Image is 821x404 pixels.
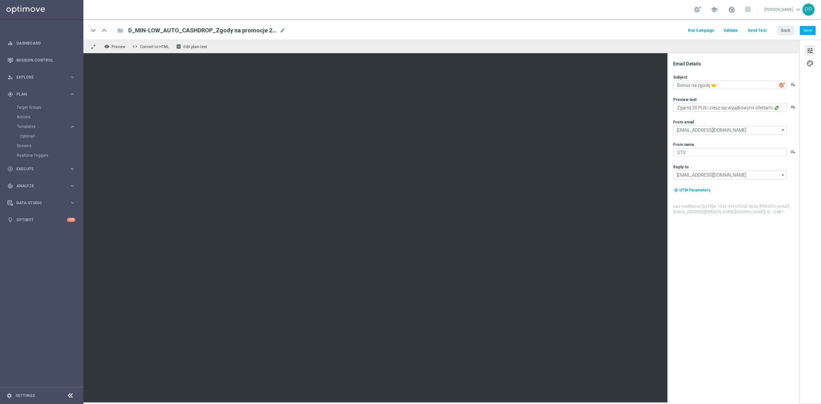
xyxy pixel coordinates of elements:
div: Email Details [673,61,799,67]
button: palette [805,58,815,68]
i: remove_red_eye [104,44,109,49]
div: PP [802,4,815,16]
label: Reply-to [673,164,689,170]
button: Validate [723,26,739,35]
span: Analyze [16,184,69,188]
label: Preview text [673,97,697,102]
label: Subject [673,75,687,80]
span: Validate [724,28,738,33]
span: keyboard_arrow_down [795,6,802,13]
i: arrow_drop_down [780,126,786,134]
button: Run Campaign [687,26,715,35]
div: Analyze [7,183,69,189]
i: keyboard_arrow_right [69,74,75,80]
span: Edit plain text [183,45,207,49]
button: play_circle_outline Execute keyboard_arrow_right [7,166,76,172]
a: Target Groups [17,105,67,110]
button: tune [805,45,815,55]
span: code [132,44,138,49]
a: Dashboard [16,35,75,52]
i: track_changes [7,183,13,189]
label: Last modified on [DATE] at 10:42 AM UTC-02:00 by [PERSON_NAME][EMAIL_ADDRESS][PERSON_NAME][DOMAIN... [673,204,799,215]
span: Plan [16,92,69,96]
a: Optimail [20,134,67,139]
a: Realtime Triggers [17,153,67,158]
a: Mission Control [16,52,75,69]
i: keyboard_arrow_right [69,124,75,130]
span: Templates [17,125,63,129]
i: playlist_add [791,82,796,87]
button: Save [800,26,816,35]
div: Realtime Triggers [17,151,83,160]
div: Target Groups [17,103,83,112]
span: D_MIN-LOW_AUTO_CASHDROP_Zgody na promocje 20 PLN_DAILY [128,27,277,34]
span: Data Studio [16,201,69,205]
div: Explore [7,74,69,80]
a: Optibot [16,211,67,228]
div: Streams [17,141,83,151]
div: Data Studio [7,200,69,206]
label: From name [673,142,694,147]
button: code Convert to HTML [131,42,172,51]
span: | ID: 12687 [765,210,783,214]
i: arrow_drop_down [780,171,786,179]
i: keyboard_arrow_right [69,91,75,97]
button: Data Studio keyboard_arrow_right [7,200,76,206]
div: +10 [67,218,75,222]
a: Streams [17,143,67,148]
div: Mission Control [7,52,75,69]
input: Select [673,171,787,180]
button: playlist_add [791,149,796,155]
div: Dashboard [7,35,75,52]
label: From email [673,120,694,125]
button: playlist_add [791,105,796,110]
div: Actions [17,112,83,122]
button: equalizer Dashboard [7,41,76,46]
div: lightbulb Optibot +10 [7,217,76,223]
i: keyboard_arrow_right [69,166,75,172]
div: Plan [7,91,69,97]
div: Optimail [20,131,83,141]
i: person_search [7,74,13,80]
i: play_circle_outline [7,166,13,172]
i: equalizer [7,40,13,46]
span: tune [807,46,814,55]
i: receipt [176,44,181,49]
button: remove_red_eye Preview [103,42,128,51]
div: gps_fixed Plan keyboard_arrow_right [7,92,76,97]
i: gps_fixed [7,91,13,97]
button: Mission Control [7,58,76,63]
div: Optibot [7,211,75,228]
i: my_location [674,188,678,192]
div: Templates [17,125,69,129]
div: Templates [17,122,83,141]
i: lightbulb [7,217,13,223]
span: Execute [16,167,69,171]
input: Select [673,126,787,135]
span: Preview [112,45,125,49]
a: [PERSON_NAME]keyboard_arrow_down [764,5,802,14]
a: Actions [17,114,67,120]
button: Back [778,26,794,35]
i: settings [6,393,12,399]
button: receipt Edit plain text [174,42,210,51]
span: mode_edit [280,28,285,33]
button: Templates keyboard_arrow_right [17,124,76,129]
span: Explore [16,75,69,79]
span: UTM Parameters [679,188,711,192]
span: palette [807,59,814,68]
button: track_changes Analyze keyboard_arrow_right [7,183,76,189]
button: person_search Explore keyboard_arrow_right [7,75,76,80]
img: optiGenie.svg [779,82,785,88]
span: Convert to HTML [140,45,169,49]
button: my_location UTM Parameters [673,187,711,194]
